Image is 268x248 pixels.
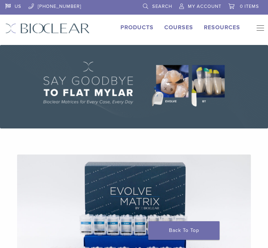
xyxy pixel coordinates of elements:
[188,4,221,9] span: My Account
[240,4,259,9] span: 0 items
[5,23,90,34] img: Bioclear
[164,24,193,31] a: Courses
[251,23,263,36] nav: Primary Navigation
[120,24,154,31] a: Products
[148,221,220,240] a: Back To Top
[152,4,172,9] span: Search
[204,24,240,31] a: Resources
